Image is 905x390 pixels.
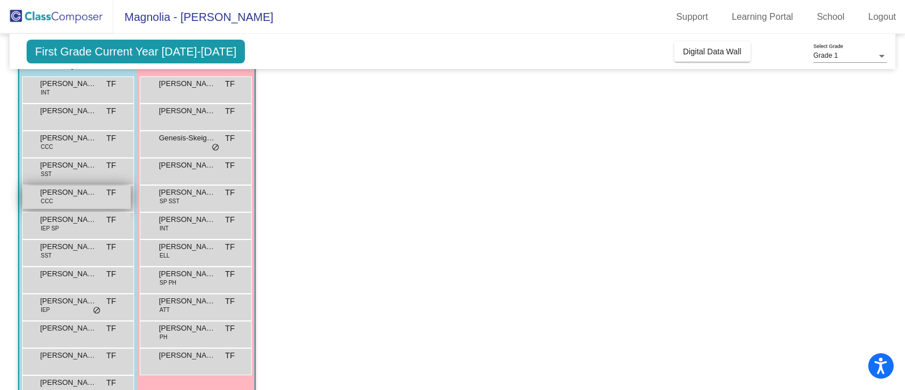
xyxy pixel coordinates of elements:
[159,295,216,307] span: [PERSON_NAME]
[40,187,97,198] span: [PERSON_NAME]
[40,377,97,388] span: [PERSON_NAME]
[27,40,245,63] span: First Grade Current Year [DATE]-[DATE]
[159,78,216,89] span: [PERSON_NAME]
[40,160,97,171] span: [PERSON_NAME]
[40,268,97,280] span: [PERSON_NAME]
[159,187,216,198] span: [PERSON_NAME]
[41,88,50,97] span: INT
[225,132,235,144] span: TF
[40,241,97,252] span: [PERSON_NAME]
[225,78,235,90] span: TF
[113,8,273,26] span: Magnolia - [PERSON_NAME]
[40,214,97,225] span: [PERSON_NAME]
[106,187,116,199] span: TF
[160,251,170,260] span: ELL
[41,224,59,233] span: IEP SP
[159,241,216,252] span: [PERSON_NAME]
[159,132,216,144] span: Genesis-Skeigh Price
[160,306,170,314] span: ATT
[225,187,235,199] span: TF
[159,350,216,361] span: [PERSON_NAME]
[160,278,176,287] span: SP PH
[159,268,216,280] span: [PERSON_NAME] St [PERSON_NAME]
[41,306,50,314] span: IEP
[41,170,51,178] span: SST
[225,295,235,307] span: TF
[41,197,53,205] span: CCC
[225,350,235,362] span: TF
[683,47,742,56] span: Digital Data Wall
[40,132,97,144] span: [PERSON_NAME]
[160,224,169,233] span: INT
[674,41,751,62] button: Digital Data Wall
[41,251,51,260] span: SST
[808,8,854,26] a: School
[212,143,219,152] span: do_not_disturb_alt
[93,306,101,315] span: do_not_disturb_alt
[859,8,905,26] a: Logout
[106,350,116,362] span: TF
[225,160,235,172] span: TF
[106,105,116,117] span: TF
[225,268,235,280] span: TF
[160,333,167,341] span: PH
[106,241,116,253] span: TF
[813,52,838,59] span: Grade 1
[40,295,97,307] span: [PERSON_NAME]
[159,160,216,171] span: [PERSON_NAME]
[225,241,235,253] span: TF
[40,323,97,334] span: [PERSON_NAME]
[159,214,216,225] span: [PERSON_NAME]
[40,105,97,117] span: [PERSON_NAME]
[667,8,717,26] a: Support
[225,214,235,226] span: TF
[106,78,116,90] span: TF
[106,214,116,226] span: TF
[225,323,235,335] span: TF
[106,132,116,144] span: TF
[159,323,216,334] span: [PERSON_NAME]
[159,105,216,117] span: [PERSON_NAME]
[106,377,116,389] span: TF
[723,8,803,26] a: Learning Portal
[160,197,179,205] span: SP SST
[106,160,116,172] span: TF
[40,350,97,361] span: [PERSON_NAME]
[41,143,53,151] span: CCC
[40,78,97,89] span: [PERSON_NAME]
[225,105,235,117] span: TF
[106,323,116,335] span: TF
[106,268,116,280] span: TF
[106,295,116,307] span: TF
